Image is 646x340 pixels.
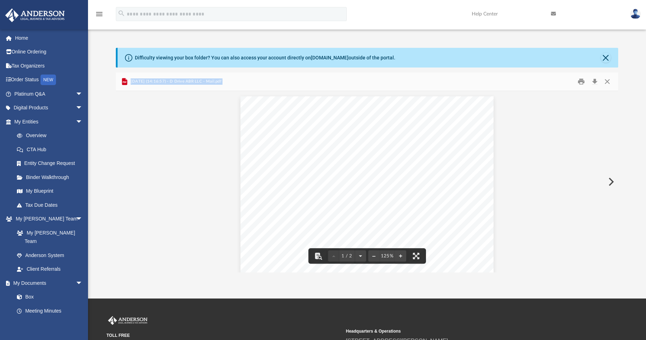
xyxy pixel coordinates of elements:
span: arrow_drop_down [76,101,90,115]
a: Tax Organizers [5,59,93,73]
img: Anderson Advisors Platinum Portal [3,8,67,22]
a: Entity Change Request [10,156,93,171]
a: My Blueprint [10,184,90,198]
span: arrow_drop_down [76,115,90,129]
a: Digital Productsarrow_drop_down [5,101,93,115]
div: File preview [116,91,618,272]
a: Box [10,290,86,304]
button: 1 / 2 [339,248,355,264]
button: Close [601,53,611,63]
div: NEW [40,75,56,85]
img: User Pic [630,9,641,19]
a: [DOMAIN_NAME] [311,55,349,60]
a: Order StatusNEW [5,73,93,87]
button: Close [601,76,613,87]
a: Overview [10,129,93,143]
span: arrow_drop_down [76,212,90,226]
button: Print [574,76,588,87]
a: Online Ordering [5,45,93,59]
div: Preview [116,72,618,272]
button: Next File [603,172,618,192]
i: search [118,9,125,17]
a: My Documentsarrow_drop_down [5,276,90,290]
a: Tax Due Dates [10,198,93,212]
a: CTA Hub [10,142,93,156]
span: 1 / 2 [339,254,355,258]
span: arrow_drop_down [76,276,90,290]
a: Platinum Q&Aarrow_drop_down [5,87,93,101]
small: Headquarters & Operations [346,328,581,334]
a: My Entitiesarrow_drop_down [5,115,93,129]
small: TOLL FREE [107,332,341,339]
i: menu [95,10,104,18]
span: [DATE] (14:16:57) - D Drive ABR LLC - Mail.pdf [129,78,221,85]
div: Document Viewer [116,91,618,272]
button: Zoom out [368,248,380,264]
span: arrow_drop_down [76,87,90,101]
a: Anderson System [10,248,90,262]
a: My [PERSON_NAME] Teamarrow_drop_down [5,212,90,226]
button: Enter fullscreen [408,248,424,264]
a: Client Referrals [10,262,90,276]
div: Current zoom level [380,254,395,258]
button: Next page [355,248,366,264]
a: menu [95,13,104,18]
a: Binder Walkthrough [10,170,93,184]
a: Home [5,31,93,45]
button: Toggle findbar [311,248,326,264]
div: Page 1 [240,91,494,280]
button: Zoom in [395,248,406,264]
div: Difficulty viewing your box folder? You can also access your account directly on outside of the p... [135,54,395,62]
img: Anderson Advisors Platinum Portal [107,316,149,325]
a: Meeting Minutes [10,304,90,318]
button: Download [588,76,601,87]
a: My [PERSON_NAME] Team [10,226,86,248]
